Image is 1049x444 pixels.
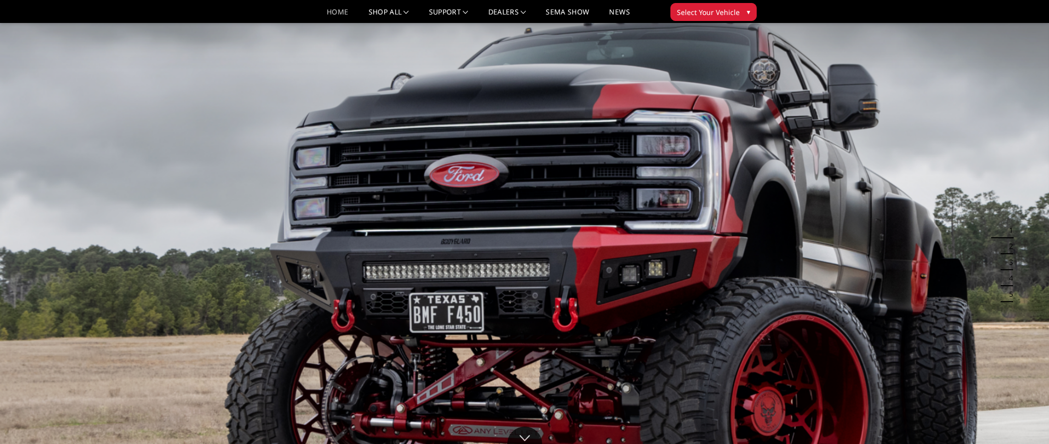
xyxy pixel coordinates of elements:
[1003,254,1013,270] button: 3 of 5
[546,8,589,23] a: SEMA Show
[327,8,348,23] a: Home
[1003,238,1013,254] button: 2 of 5
[747,6,750,17] span: ▾
[1003,286,1013,302] button: 5 of 5
[609,8,629,23] a: News
[429,8,468,23] a: Support
[488,8,526,23] a: Dealers
[677,7,740,17] span: Select Your Vehicle
[369,8,409,23] a: shop all
[507,427,542,444] a: Click to Down
[1003,223,1013,239] button: 1 of 5
[670,3,757,21] button: Select Your Vehicle
[1003,270,1013,286] button: 4 of 5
